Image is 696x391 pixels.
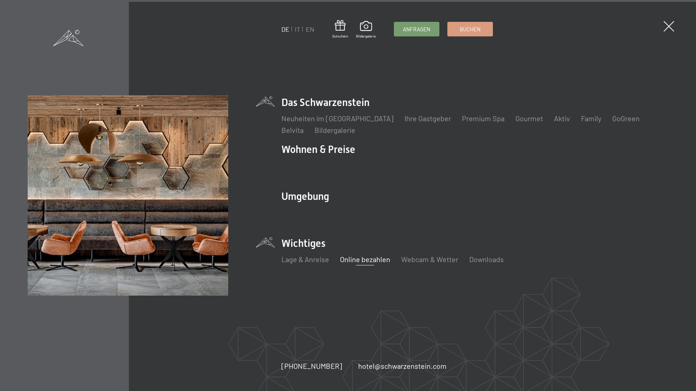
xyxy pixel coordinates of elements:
span: Gutschein [332,33,348,39]
a: Premium Spa [462,114,505,123]
a: Online bezahlen [340,255,390,264]
a: Bildergalerie [356,21,376,39]
a: EN [306,25,314,33]
a: IT [295,25,300,33]
a: Aktiv [554,114,570,123]
a: hotel@schwarzenstein.com [358,361,447,371]
a: [PHONE_NUMBER] [281,361,342,371]
span: Bildergalerie [356,33,376,39]
a: Gourmet [515,114,543,123]
span: [PHONE_NUMBER] [281,362,342,370]
a: GoGreen [612,114,640,123]
a: Downloads [469,255,504,264]
a: Bildergalerie [315,126,355,134]
a: Lage & Anreise [281,255,329,264]
a: Gutschein [332,20,348,39]
a: Anfragen [394,22,439,36]
a: DE [281,25,289,33]
a: Family [581,114,601,123]
a: Ihre Gastgeber [404,114,451,123]
a: Buchen [448,22,493,36]
span: Buchen [460,25,481,33]
a: Webcam & Wetter [401,255,458,264]
span: Anfragen [403,25,430,33]
a: Belvita [281,126,304,134]
img: Wellnesshotels - Bar - Spieltische - Kinderunterhaltung [28,95,228,296]
a: Neuheiten im [GEOGRAPHIC_DATA] [281,114,394,123]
